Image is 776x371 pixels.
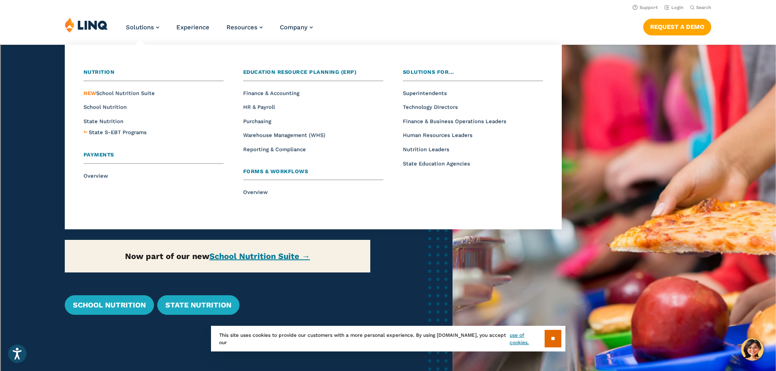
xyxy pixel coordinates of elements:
[403,104,458,110] a: Technology Directors
[89,128,147,137] a: State S-EBT Programs
[84,173,108,179] a: Overview
[243,118,271,124] a: Purchasing
[243,68,383,81] a: Education Resource Planning (ERP)
[176,24,209,31] a: Experience
[403,132,473,138] a: Human Resources Leaders
[84,151,114,158] span: Payments
[741,338,764,361] button: Hello, have a question? Let’s chat.
[243,189,268,195] a: Overview
[3,25,773,33] div: Delete
[280,24,313,31] a: Company
[3,18,773,25] div: Move To ...
[84,118,123,124] a: State Nutrition
[243,168,308,174] span: Forms & Workflows
[243,90,299,96] a: Finance & Accounting
[403,69,454,75] span: Solutions for...
[243,167,383,180] a: Forms & Workflows
[243,69,357,75] span: Education Resource Planning (ERP)
[664,5,684,10] a: Login
[211,326,565,351] div: This site uses cookies to provide our customers with a more personal experience. By using [DOMAIN...
[89,129,147,135] span: State S-EBT Programs
[3,40,773,47] div: Sign out
[126,17,313,44] nav: Primary Navigation
[403,90,447,96] a: Superintendents
[226,24,263,31] a: Resources
[643,19,711,35] a: Request a Demo
[126,24,154,31] span: Solutions
[84,68,224,81] a: Nutrition
[84,90,96,96] span: NEW
[84,69,115,75] span: Nutrition
[3,11,773,18] div: Sort New > Old
[243,146,306,152] a: Reporting & Compliance
[3,33,773,40] div: Options
[3,47,773,55] div: Rename
[3,55,773,62] div: Move To ...
[243,132,325,138] a: Warehouse Management (WHS)
[84,104,127,110] a: School Nutrition
[403,160,470,167] a: State Education Agencies
[65,17,108,33] img: LINQ | K‑12 Software
[84,90,155,96] a: NEWSchool Nutrition Suite
[510,331,544,346] a: use of cookies.
[84,151,224,164] a: Payments
[280,24,308,31] span: Company
[126,24,159,31] a: Solutions
[243,104,275,110] a: HR & Payroll
[84,90,155,96] span: School Nutrition Suite
[403,118,506,124] a: Finance & Business Operations Leaders
[403,68,543,81] a: Solutions for...
[696,5,711,10] span: Search
[633,5,658,10] a: Support
[643,17,711,35] nav: Button Navigation
[3,3,773,11] div: Sort A > Z
[403,146,449,152] a: Nutrition Leaders
[690,4,711,11] button: Open Search Bar
[226,24,257,31] span: Resources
